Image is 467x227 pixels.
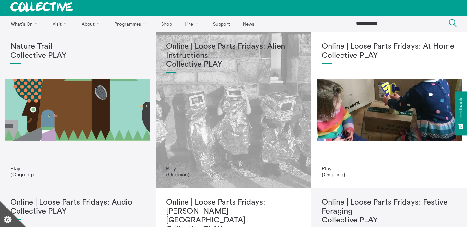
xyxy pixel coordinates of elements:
[455,91,467,135] button: Feedback - Show survey
[207,16,236,32] a: Support
[458,98,464,120] span: Feedback
[5,16,46,32] a: What's On
[237,16,260,32] a: News
[322,198,457,225] h1: Online | Loose Parts Fridays: Festive Foraging Collective PLAY
[179,16,206,32] a: Hire
[10,171,145,177] p: (Ongoing)
[322,171,457,177] p: (Ongoing)
[109,16,154,32] a: Programmes
[155,16,177,32] a: Shop
[166,171,301,177] p: (Ongoing)
[76,16,108,32] a: About
[10,198,145,216] h1: Online | Loose Parts Fridays: Audio Collective PLAY
[322,42,457,60] h1: Online | Loose Parts Fridays: At Home Collective PLAY
[47,16,75,32] a: Visit
[10,42,145,60] h1: Nature Trail Collective PLAY
[166,165,301,171] p: Play
[156,32,311,188] a: Image5 Online | Loose Parts Fridays: Alien InstructionsCollective PLAY Play (Ongoing)
[322,165,457,171] p: Play
[166,42,301,69] h1: Online | Loose Parts Fridays: Alien Instructions Collective PLAY
[311,32,467,188] a: IMG 1722 Online | Loose Parts Fridays: At HomeCollective PLAY Play (Ongoing)
[10,165,145,171] p: Play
